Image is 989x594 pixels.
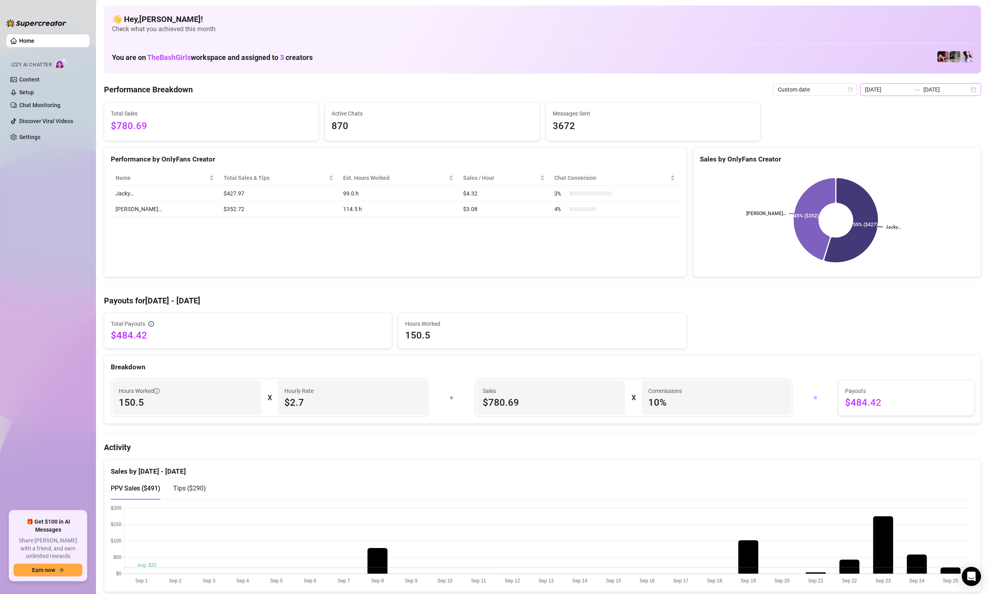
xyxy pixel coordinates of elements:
h4: Payouts for [DATE] - [DATE] [104,295,981,306]
img: logo-BBDzfeDw.svg [6,19,66,27]
span: to [914,86,920,93]
article: Commissions [648,387,682,395]
img: AI Chatter [55,58,67,70]
td: Jacky… [111,186,219,201]
span: Check what you achieved this month [112,25,973,34]
span: calendar [848,87,853,92]
span: swap-right [914,86,920,93]
article: Hourly Rate [284,387,314,395]
a: Discover Viral Videos [19,118,73,124]
td: 114.5 h [338,201,459,217]
a: Content [19,76,40,83]
div: X [631,391,635,404]
h4: Performance Breakdown [104,84,193,95]
input: Start date [865,85,911,94]
div: = [797,391,833,404]
td: $3.08 [458,201,549,217]
span: Hours Worked [405,319,679,328]
span: 🎁 Get $100 in AI Messages [14,518,82,534]
span: Custom date [778,84,852,96]
a: Chat Monitoring [19,102,60,108]
span: $484.42 [111,329,385,342]
img: Brenda [949,51,961,62]
button: Earn nowarrow-right [14,564,82,576]
span: info-circle [154,388,160,394]
img: Ary [961,51,973,62]
span: arrow-right [58,567,64,573]
span: 150.5 [405,329,679,342]
span: Tips ( $290 ) [173,484,206,492]
span: Total Sales [111,109,312,118]
td: 99.0 h [338,186,459,201]
div: Breakdown [111,362,974,373]
h4: Activity [104,442,981,453]
span: Name [116,173,208,182]
span: Chat Conversion [554,173,669,182]
div: Open Intercom Messenger [962,567,981,586]
span: $780.69 [483,396,619,409]
span: 3 % [554,189,567,198]
text: [PERSON_NAME]… [746,211,786,217]
a: Home [19,38,34,44]
span: Sales / Hour [463,173,538,182]
div: Performance by OnlyFans Creator [111,154,680,165]
img: Jacky [937,51,949,62]
span: 10 % [648,396,784,409]
span: Earn now [32,567,55,573]
span: Share [PERSON_NAME] with a friend, and earn unlimited rewards [14,537,82,560]
span: 870 [332,119,532,134]
td: $427.97 [219,186,338,201]
span: Payouts [845,387,967,395]
span: 3672 [553,119,753,134]
span: Sales [483,387,619,395]
div: Est. Hours Worked [343,173,448,182]
div: + [434,391,470,404]
span: PPV Sales ( $491 ) [111,484,160,492]
div: Sales by OnlyFans Creator [700,154,974,165]
td: [PERSON_NAME]… [111,201,219,217]
span: Hours Worked [119,387,160,395]
span: $484.42 [845,396,967,409]
td: $4.32 [458,186,549,201]
span: 3 [280,53,284,62]
td: $352.72 [219,201,338,217]
span: 4 % [554,205,567,213]
span: Total Payouts [111,319,145,328]
a: Settings [19,134,40,140]
span: Total Sales & Tips [224,173,327,182]
span: Messages Sent [553,109,753,118]
th: Total Sales & Tips [219,170,338,186]
a: Setup [19,89,34,96]
span: TheBashGirls [147,53,191,62]
th: Name [111,170,219,186]
span: Active Chats [332,109,532,118]
input: End date [923,85,969,94]
text: Jacky… [885,224,901,230]
th: Sales / Hour [458,170,549,186]
div: X [268,391,272,404]
span: $2.7 [284,396,420,409]
span: Izzy AI Chatter [11,61,52,69]
span: info-circle [148,321,154,327]
th: Chat Conversion [549,170,680,186]
span: 150.5 [119,396,255,409]
span: $780.69 [111,119,312,134]
h4: 👋 Hey, [PERSON_NAME] ! [112,14,973,25]
div: Sales by [DATE] - [DATE] [111,460,974,477]
h1: You are on workspace and assigned to creators [112,53,313,62]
